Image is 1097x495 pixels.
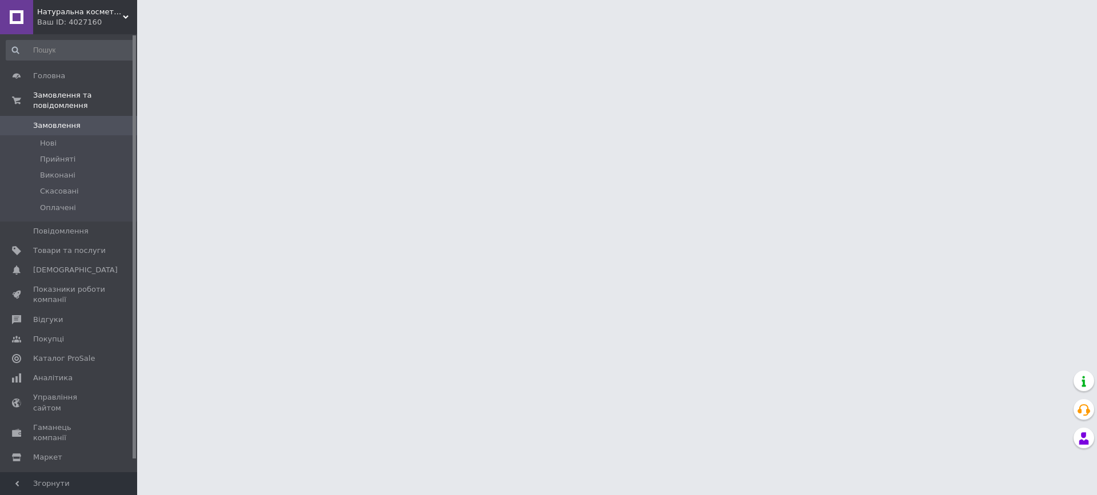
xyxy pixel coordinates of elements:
span: Товари та послуги [33,246,106,256]
span: Управління сайтом [33,392,106,413]
span: Нові [40,138,57,148]
span: Замовлення [33,120,81,131]
span: Натуральна косметика України та Туреччини [37,7,123,17]
input: Пошук [6,40,135,61]
span: Головна [33,71,65,81]
span: [DEMOGRAPHIC_DATA] [33,265,118,275]
div: Ваш ID: 4027160 [37,17,137,27]
span: Гаманець компанії [33,422,106,443]
span: Відгуки [33,315,63,325]
span: Аналітика [33,373,73,383]
span: Виконані [40,170,75,180]
span: Маркет [33,452,62,462]
span: Замовлення та повідомлення [33,90,137,111]
span: Повідомлення [33,226,89,236]
span: Прийняті [40,154,75,164]
span: Покупці [33,334,64,344]
span: Показники роботи компанії [33,284,106,305]
span: Каталог ProSale [33,353,95,364]
span: Оплачені [40,203,76,213]
span: Скасовані [40,186,79,196]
